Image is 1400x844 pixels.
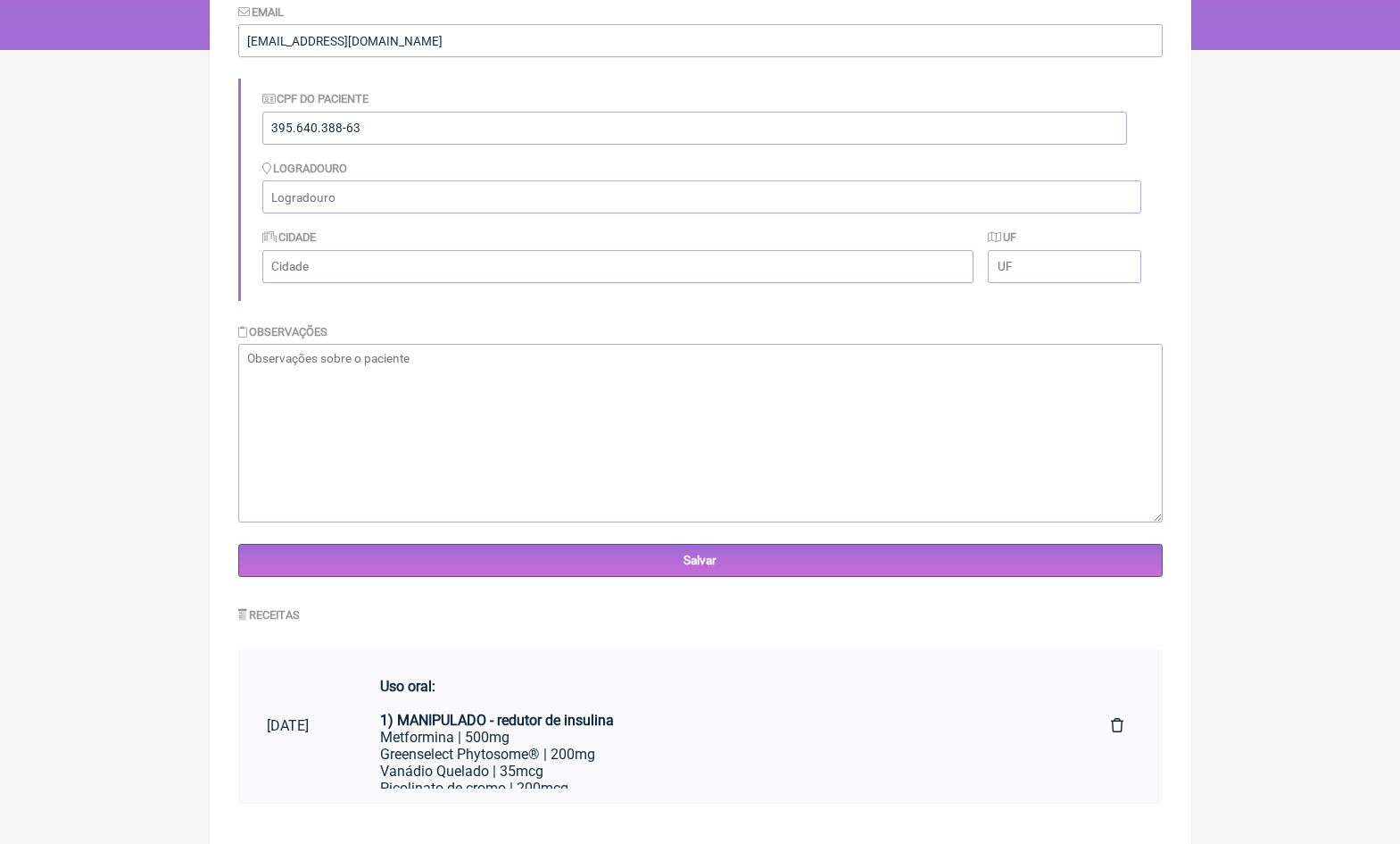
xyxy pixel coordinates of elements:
[380,763,1055,780] div: Vanádio Quelado | 35mcg
[380,712,614,729] strong: 1) MANIPULADO - redutor de insulina
[262,162,348,175] label: Logradouro
[262,250,974,283] input: Cidade
[262,92,369,105] label: CPF do Paciente
[262,112,1127,145] input: Identificação do Paciente
[380,678,435,695] strong: Uso oral:
[238,608,301,622] label: Receitas
[262,180,1141,213] input: Logradouro
[238,5,285,19] label: Email
[380,746,1055,763] div: Greenselect Phytosome® | 200mg
[352,664,1083,789] a: Uso oral:1) MANIPULADO - redutor de insulinaMetformina | 500mgGreenselect Phytosome® | 200mgVanád...
[262,230,317,244] label: Cidade
[380,780,1055,814] div: Picolinato de cromo | 200mcg [MEDICAL_DATA] | 80mg
[238,24,1163,57] input: paciente@email.com
[238,325,328,338] label: Observações
[988,250,1140,283] input: UF
[238,544,1163,577] input: Salvar
[238,703,352,748] a: [DATE]
[988,230,1016,244] label: UF
[380,729,1055,746] div: Metformina | 500mg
